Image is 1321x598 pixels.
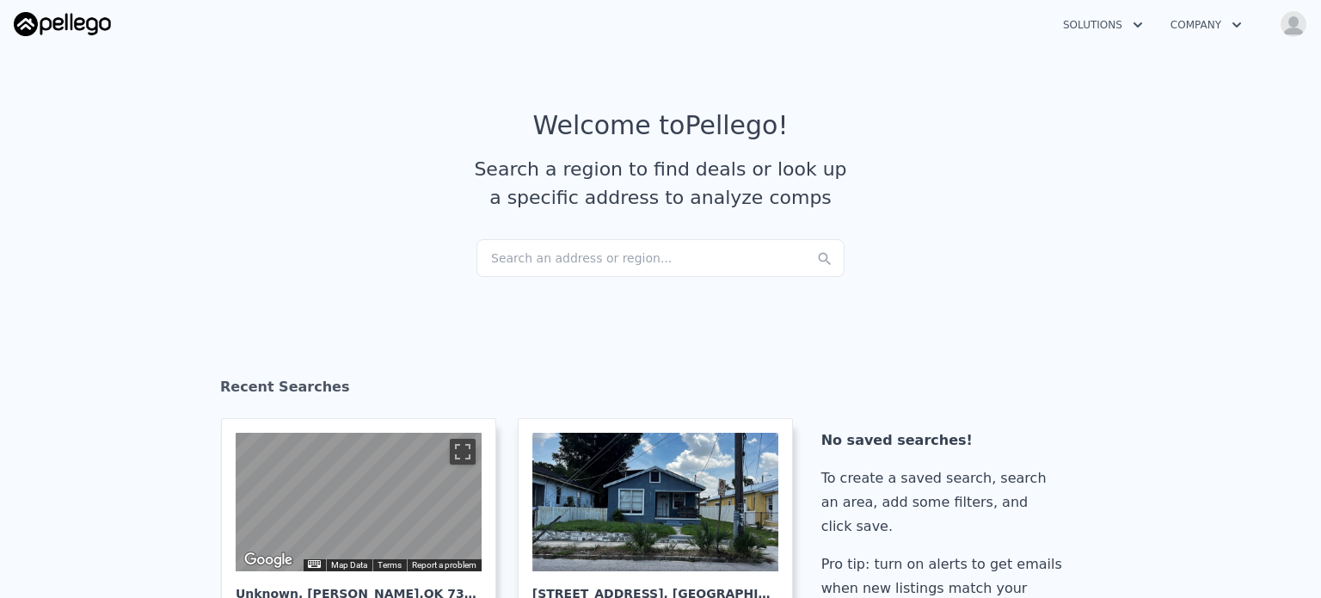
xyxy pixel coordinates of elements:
[14,12,111,36] img: Pellego
[533,110,789,141] div: Welcome to Pellego !
[240,549,297,571] img: Google
[468,155,853,212] div: Search a region to find deals or look up a specific address to analyze comps
[450,439,476,465] button: Toggle fullscreen view
[412,560,476,570] a: Report a problem
[821,428,1069,453] div: No saved searches!
[1280,10,1307,38] img: avatar
[331,559,367,571] button: Map Data
[821,466,1069,539] div: To create a saved search, search an area, add some filters, and click save.
[236,433,482,571] div: Street View
[220,363,1101,418] div: Recent Searches
[1049,9,1157,40] button: Solutions
[240,549,297,571] a: Open this area in Google Maps (opens a new window)
[378,560,402,570] a: Terms (opens in new tab)
[476,239,845,277] div: Search an address or region...
[236,433,482,571] div: Map
[308,560,320,568] button: Keyboard shortcuts
[1157,9,1256,40] button: Company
